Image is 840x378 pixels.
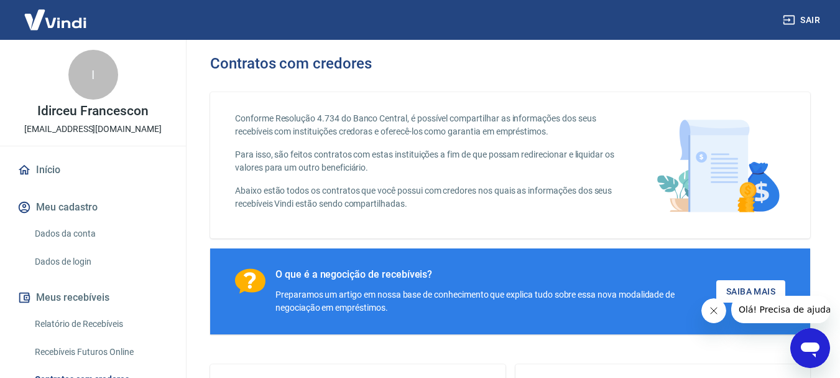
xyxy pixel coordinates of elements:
[701,298,726,323] iframe: Fechar mensagem
[15,1,96,39] img: Vindi
[68,50,118,100] div: I
[30,221,171,247] a: Dados da conta
[7,9,104,19] span: Olá! Precisa de ajuda?
[235,148,621,174] p: Para isso, são feitos contratos com estas instituições a fim de que possam redirecionar e liquida...
[30,249,171,275] a: Dados de login
[24,123,162,136] p: [EMAIL_ADDRESS][DOMAIN_NAME]
[235,112,621,138] p: Conforme Resolução 4.734 do Banco Central, é possível compartilhar as informações dos seus recebí...
[650,112,785,219] img: main-image.9f1869c469d712ad33ce.png
[716,280,785,303] a: Saiba Mais
[235,268,265,294] img: Ícone com um ponto de interrogação.
[275,268,716,281] div: O que é a negocição de recebíveis?
[235,184,621,210] p: Abaixo estão todos os contratos que você possui com credores nos quais as informações dos seus re...
[15,284,171,311] button: Meus recebíveis
[275,288,716,314] div: Preparamos um artigo em nossa base de conhecimento que explica tudo sobre essa nova modalidade de...
[30,339,171,365] a: Recebíveis Futuros Online
[780,9,825,32] button: Sair
[731,296,830,323] iframe: Mensagem da empresa
[790,328,830,368] iframe: Botão para abrir a janela de mensagens
[37,105,148,118] p: Idirceu Francescon
[15,194,171,221] button: Meu cadastro
[15,156,171,184] a: Início
[210,55,372,72] h3: Contratos com credores
[30,311,171,337] a: Relatório de Recebíveis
